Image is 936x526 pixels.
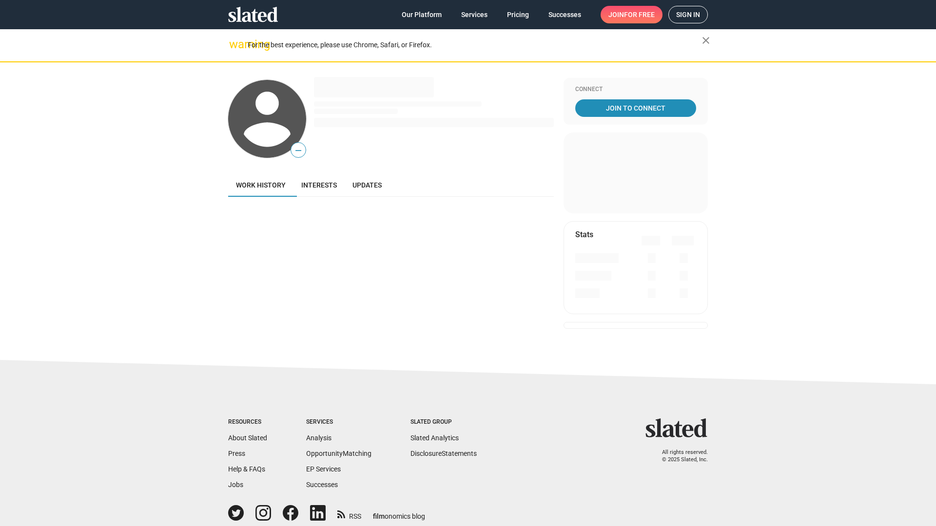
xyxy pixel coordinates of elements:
p: All rights reserved. © 2025 Slated, Inc. [652,449,708,463]
div: For the best experience, please use Chrome, Safari, or Firefox. [248,38,702,52]
a: EP Services [306,465,341,473]
div: Slated Group [410,418,477,426]
a: Updates [345,173,390,197]
span: Our Platform [402,6,442,23]
a: About Slated [228,434,267,442]
span: Work history [236,181,286,189]
span: Join [608,6,655,23]
a: Our Platform [394,6,449,23]
a: Successes [541,6,589,23]
span: Join To Connect [577,99,694,117]
a: Analysis [306,434,331,442]
a: Slated Analytics [410,434,459,442]
a: OpportunityMatching [306,450,371,457]
div: Services [306,418,371,426]
a: Interests [293,173,345,197]
span: Successes [548,6,581,23]
div: Resources [228,418,267,426]
a: DisclosureStatements [410,450,477,457]
a: Work history [228,173,293,197]
span: Updates [352,181,382,189]
mat-icon: warning [229,38,241,50]
a: Successes [306,481,338,488]
a: Join To Connect [575,99,696,117]
a: filmonomics blog [373,504,425,521]
div: Connect [575,86,696,94]
span: film [373,512,385,520]
a: Pricing [499,6,537,23]
a: RSS [337,506,361,521]
span: — [291,144,306,157]
mat-icon: close [700,35,712,46]
a: Services [453,6,495,23]
span: Interests [301,181,337,189]
a: Press [228,450,245,457]
a: Joinfor free [601,6,663,23]
mat-card-title: Stats [575,229,593,240]
span: Services [461,6,487,23]
a: Help & FAQs [228,465,265,473]
span: Sign in [676,6,700,23]
a: Sign in [668,6,708,23]
span: Pricing [507,6,529,23]
a: Jobs [228,481,243,488]
span: for free [624,6,655,23]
